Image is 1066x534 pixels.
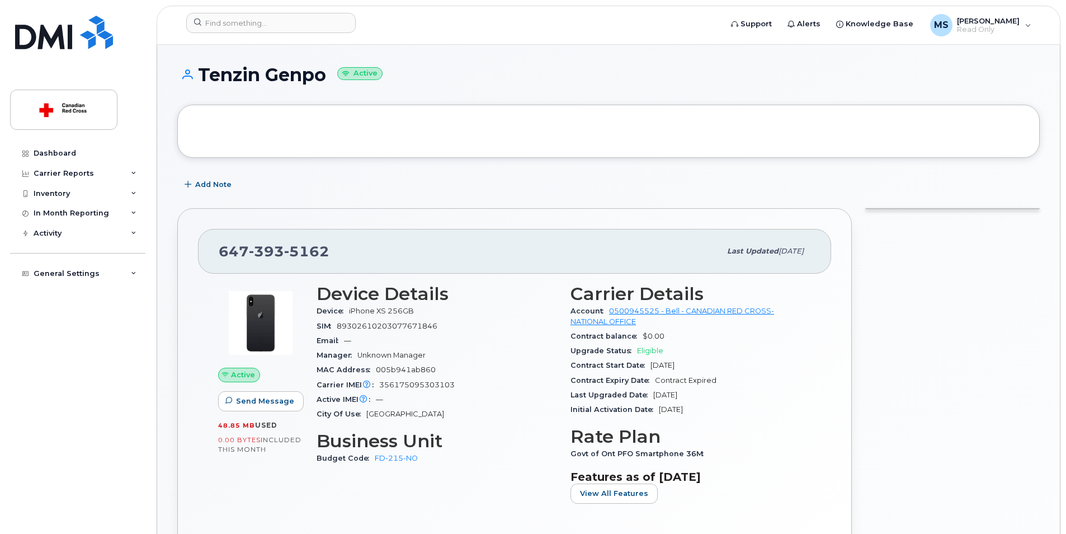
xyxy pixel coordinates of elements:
span: Contract balance [570,332,643,340]
span: [DATE] [779,247,804,255]
span: Contract Expired [655,376,716,385]
span: Active [231,369,255,380]
span: Contract Expiry Date [570,376,655,385]
span: Initial Activation Date [570,405,659,414]
span: 5162 [284,243,329,260]
h1: Tenzin Genpo [177,65,1040,85]
span: MAC Address [317,366,376,374]
span: Eligible [637,346,663,355]
h3: Device Details [317,284,557,304]
h3: Business Unit [317,431,557,451]
span: $0.00 [643,332,664,340]
span: Last Upgraded Date [570,391,653,399]
span: [DATE] [650,361,674,369]
span: 0.00 Bytes [218,436,261,444]
span: — [376,395,383,404]
span: View All Features [580,488,648,499]
span: 356175095303103 [379,381,455,389]
span: [DATE] [659,405,683,414]
button: View All Features [570,484,658,504]
span: Last updated [727,247,779,255]
span: 89302610203077671846 [337,322,437,330]
span: Budget Code [317,454,375,462]
span: Device [317,307,349,315]
span: Add Note [195,179,232,190]
span: Unknown Manager [357,351,426,359]
h3: Features as of [DATE] [570,470,811,484]
span: iPhone XS 256GB [349,307,414,315]
span: 005b941ab860 [376,366,436,374]
span: Upgrade Status [570,346,637,355]
span: City Of Use [317,410,366,418]
small: Active [337,67,383,80]
span: Govt of Ont PFO Smartphone 36M [570,449,709,458]
a: FD-215-NO [375,454,418,462]
span: Carrier IMEI [317,381,379,389]
a: 0500945525 - Bell - CANADIAN RED CROSS- NATIONAL OFFICE [570,307,774,325]
h3: Rate Plan [570,427,811,447]
span: SIM [317,322,337,330]
h3: Carrier Details [570,284,811,304]
button: Send Message [218,391,304,411]
span: [DATE] [653,391,677,399]
span: — [344,336,351,345]
span: [GEOGRAPHIC_DATA] [366,410,444,418]
span: 647 [219,243,329,260]
span: 393 [249,243,284,260]
span: 48.85 MB [218,421,255,429]
span: Account [570,307,609,315]
span: Active IMEI [317,395,376,404]
button: Add Note [177,175,241,195]
span: Contract Start Date [570,361,650,369]
span: Email [317,336,344,345]
img: image20231002-3703462-zb5nhg.jpeg [227,289,294,357]
span: used [255,421,277,429]
span: Manager [317,351,357,359]
span: Send Message [236,396,294,406]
